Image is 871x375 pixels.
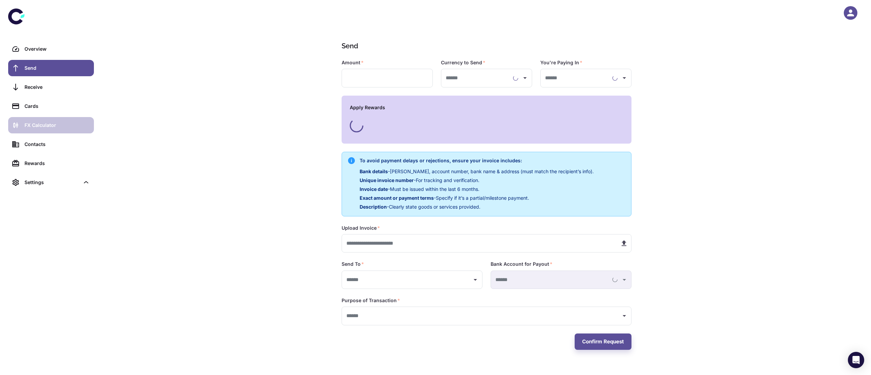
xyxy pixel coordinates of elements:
[24,160,90,167] div: Rewards
[8,136,94,152] a: Contacts
[360,185,594,193] p: - Must be issued within the last 6 months.
[24,64,90,72] div: Send
[24,141,90,148] div: Contacts
[350,104,623,111] h6: Apply Rewards
[360,177,594,184] p: - For tracking and verification.
[8,79,94,95] a: Receive
[848,352,864,368] div: Open Intercom Messenger
[24,45,90,53] div: Overview
[24,83,90,91] div: Receive
[360,194,594,202] p: - Specify if it’s a partial/milestone payment.
[360,204,387,210] span: Description
[520,73,530,83] button: Open
[342,41,629,51] h1: Send
[8,98,94,114] a: Cards
[360,177,414,183] span: Unique invoice number
[342,225,380,231] label: Upload Invoice
[360,168,388,174] span: Bank details
[342,59,364,66] label: Amount
[360,195,434,201] span: Exact amount or payment terms
[24,121,90,129] div: FX Calculator
[8,60,94,76] a: Send
[342,297,400,304] label: Purpose of Transaction
[360,186,388,192] span: Invoice date
[8,41,94,57] a: Overview
[360,203,594,211] p: - Clearly state goods or services provided.
[620,311,629,321] button: Open
[8,117,94,133] a: FX Calculator
[360,157,594,164] h6: To avoid payment delays or rejections, ensure your invoice includes:
[441,59,486,66] label: Currency to Send
[24,102,90,110] div: Cards
[620,73,629,83] button: Open
[24,179,80,186] div: Settings
[8,174,94,191] div: Settings
[491,261,553,267] label: Bank Account for Payout
[575,333,631,350] button: Confirm Request
[471,275,480,284] button: Open
[342,261,364,267] label: Send To
[8,155,94,172] a: Rewards
[360,168,594,175] p: - [PERSON_NAME], account number, bank name & address (must match the recipient’s info).
[540,59,582,66] label: You're Paying In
